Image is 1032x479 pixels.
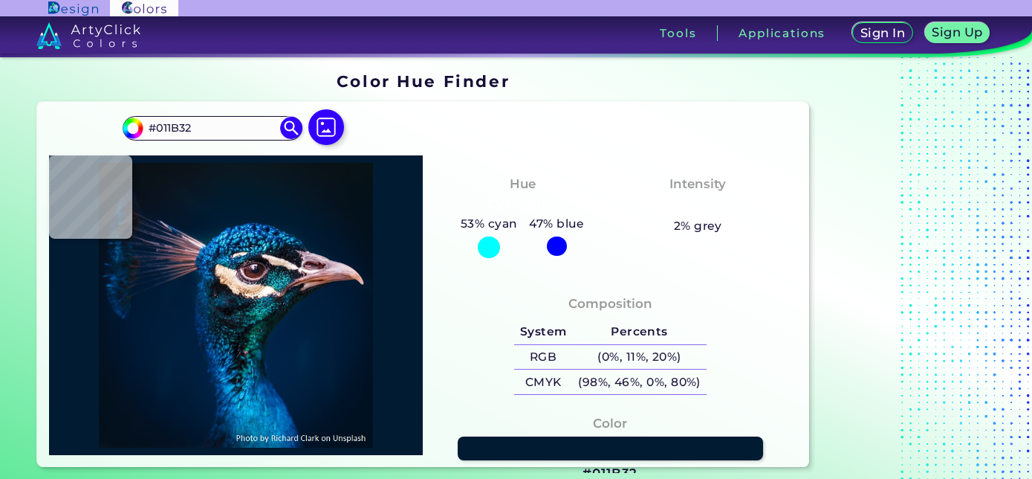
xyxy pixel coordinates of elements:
h5: 47% blue [523,214,590,234]
h5: 53% cyan [455,214,523,234]
h3: Tools [660,28,696,39]
a: Sign Up [928,24,987,42]
h4: Color [593,413,627,434]
h3: Vibrant [666,196,730,214]
h1: Color Hue Finder [337,70,510,92]
h4: Hue [510,173,536,195]
h4: Intensity [669,173,726,195]
h5: Percents [572,320,706,344]
a: Sign In [855,24,910,42]
img: icon picture [308,109,344,145]
h5: CMYK [514,370,572,394]
img: ArtyClick Design logo [48,1,98,16]
h5: RGB [514,345,572,370]
img: img_pavlin.jpg [56,163,416,448]
h3: Cyan-Blue [481,196,565,214]
h5: System [514,320,572,344]
img: icon search [280,117,302,139]
h5: Sign In [862,28,903,39]
iframe: Advertisement [815,67,1001,473]
img: logo_artyclick_colors_white.svg [36,22,141,49]
h3: Applications [739,28,825,39]
h5: (98%, 46%, 0%, 80%) [572,370,706,394]
input: type color.. [143,118,282,138]
h5: 2% grey [674,216,722,236]
h5: (0%, 11%, 20%) [572,345,706,370]
h4: Composition [568,293,652,315]
h5: Sign Up [934,27,980,38]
